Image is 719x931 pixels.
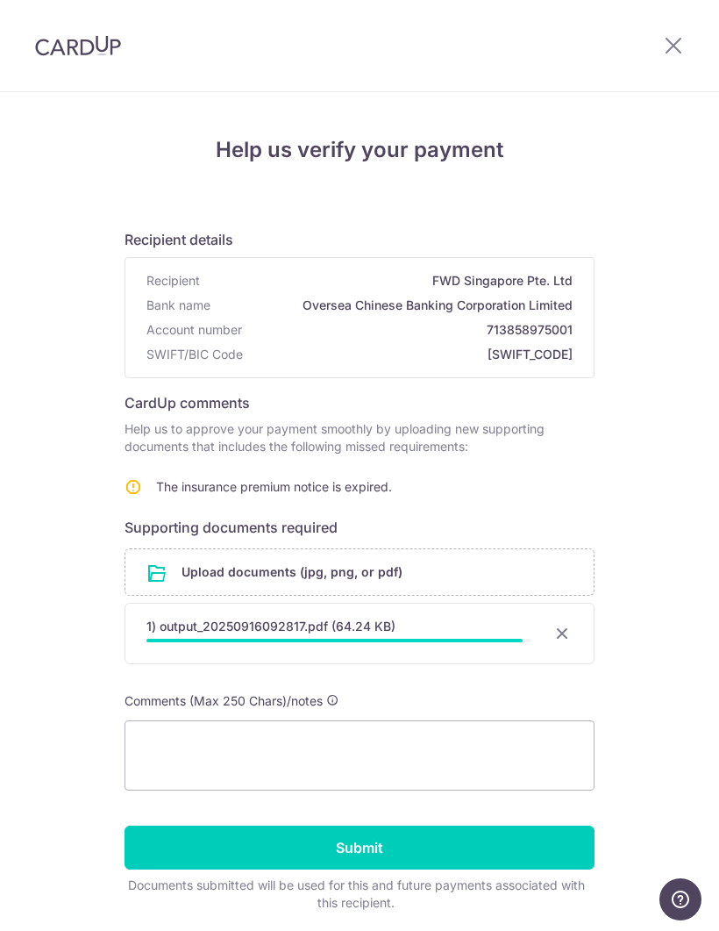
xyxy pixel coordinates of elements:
span: Comments (Max 250 Chars)/notes [125,693,323,708]
span: Oversea Chinese Banking Corporation Limited [217,297,573,314]
div: Documents submitted will be used for this and future payments associated with this recipient. [125,877,587,912]
h6: CardUp comments [125,392,594,413]
h6: Recipient details [125,229,594,250]
input: Submit [125,826,594,870]
div: 1) output_20250916092817.pdf (64.24 KB) [146,618,530,635]
iframe: Opens a widget where you can find more information [659,878,701,922]
span: Account number [146,321,242,339]
span: The insurance premium notice is expired. [156,479,392,494]
span: 713858975001 [249,321,573,339]
span: FWD Singapore Pte. Ltd [207,272,573,290]
div: Upload documents (jpg, png, or pdf) [125,548,594,596]
div: 98% [146,639,523,642]
h6: Supporting documents required [125,517,594,538]
h4: Help us verify your payment [125,134,594,166]
span: SWIFT/BIC Code [146,346,243,363]
span: Bank name [146,297,210,314]
span: [SWIFT_CODE] [250,346,573,363]
p: Help us to approve your payment smoothly by uploading new supporting documents that includes the ... [125,420,594,455]
img: CardUp [35,35,121,56]
span: Recipient [146,272,200,290]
